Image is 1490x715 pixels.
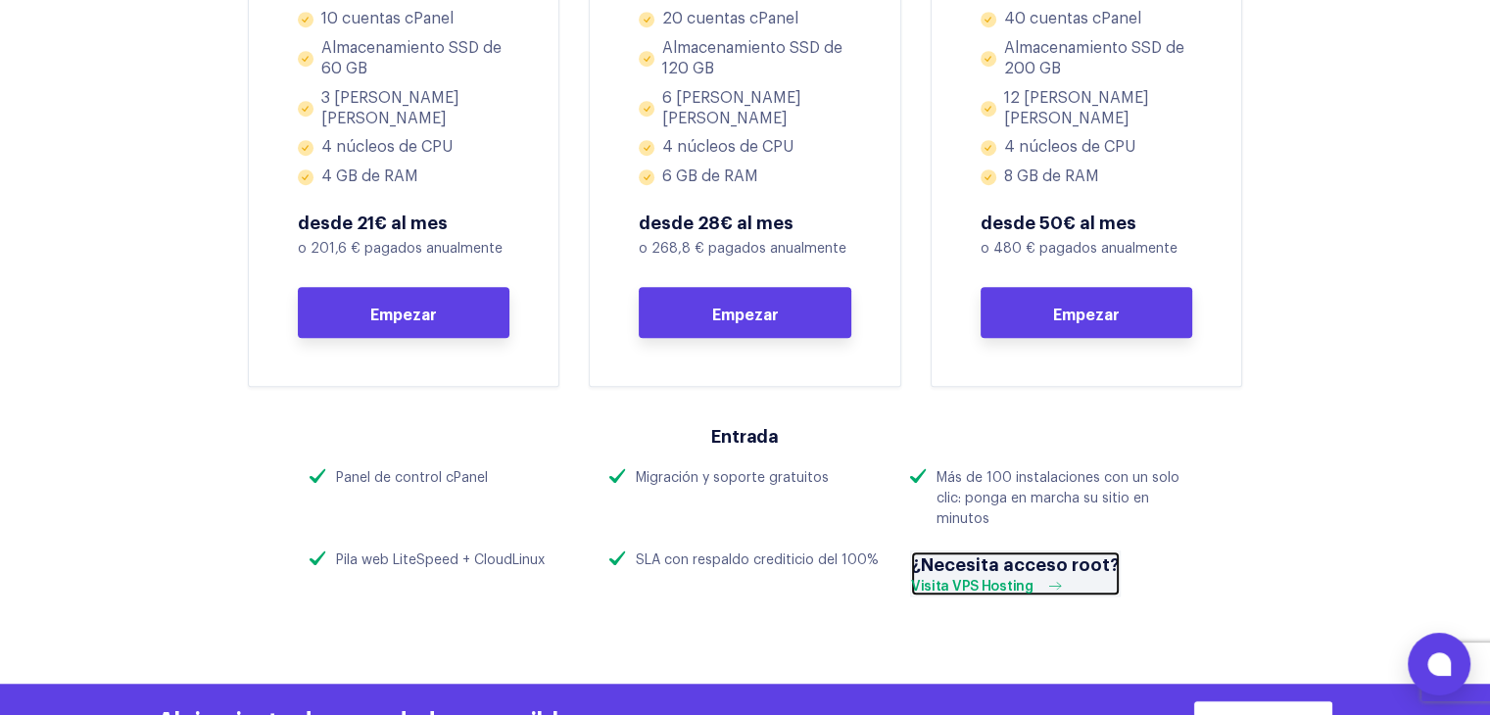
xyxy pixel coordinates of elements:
[1004,168,1099,184] font: 8 GB de RAM
[639,242,846,256] font: o 268,8 € pagados anualmente
[336,471,488,485] font: Panel de control cPanel
[1004,11,1141,26] font: 40 cuentas cPanel
[321,11,454,26] font: 10 cuentas cPanel
[1004,40,1184,76] font: Almacenamiento SSD de 200 GB
[636,553,879,567] font: SLA con respaldo crediticio del 100%
[639,287,851,339] a: Empezar
[639,210,793,233] font: desde 28€ al mes
[981,287,1193,339] a: Empezar
[981,210,1136,233] font: desde 50€ al mes
[298,287,510,339] a: Empezar
[711,303,778,324] font: Empezar
[911,551,1120,575] font: ¿Necesita acceso root?
[370,303,437,324] font: Empezar
[321,139,453,155] font: 4 núcleos de CPU
[910,550,1121,596] a: ¿Necesita acceso root?Visita VPS Hosting
[937,471,1179,526] font: Más de 100 instalaciones con un solo clic: ponga en marcha su sitio en minutos
[911,580,1033,594] font: Visita VPS Hosting
[662,139,793,155] font: 4 núcleos de CPU
[1004,139,1135,155] font: 4 núcleos de CPU
[298,210,448,233] font: desde 21€ al mes
[321,168,418,184] font: 4 GB de RAM
[662,11,798,26] font: 20 cuentas cPanel
[636,471,829,485] font: Migración y soporte gratuitos
[662,40,842,76] font: Almacenamiento SSD de 120 GB
[1004,90,1149,126] font: 12 [PERSON_NAME] [PERSON_NAME]
[321,90,459,126] font: 3 [PERSON_NAME] [PERSON_NAME]
[711,423,779,447] font: Entrada
[981,242,1178,256] font: o 480 € pagados anualmente
[1408,633,1470,695] button: Open chat window
[662,90,801,126] font: 6 [PERSON_NAME] [PERSON_NAME]
[336,553,545,567] font: Pila web LiteSpeed ​​+ CloudLinux
[298,242,503,256] font: o 201,6 € pagados anualmente
[321,40,502,76] font: Almacenamiento SSD de 60 GB
[662,168,758,184] font: 6 GB de RAM
[1053,303,1120,324] font: Empezar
